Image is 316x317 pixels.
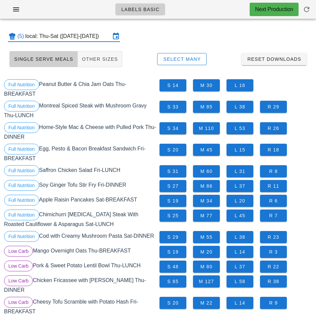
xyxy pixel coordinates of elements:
[160,210,186,222] button: S 25
[227,297,253,309] button: L 14
[3,244,158,259] div: Mango Overnight Oats Thu-BREAKFAST
[165,198,181,203] span: S 19
[193,180,220,192] button: M 86
[265,279,281,284] span: R 38
[227,210,253,222] button: L 45
[260,275,287,287] button: R 38
[232,300,248,306] span: L 14
[198,234,214,240] span: M 55
[260,144,287,156] button: R 18
[260,210,287,222] button: R 7
[160,231,186,243] button: S 29
[165,234,181,240] span: S 29
[165,279,181,284] span: S 65
[8,276,28,286] span: Low Carb
[160,195,186,207] button: S 19
[165,264,181,269] span: S 48
[260,101,287,113] button: R 29
[8,261,28,271] span: Low Carb
[3,99,158,121] div: Montreal Spiced Steak with Mushroom Gravy Thu-LUNCH
[227,195,253,207] button: L 20
[165,183,181,189] span: S 27
[265,213,281,218] span: R 7
[265,300,281,306] span: R 9
[198,279,214,284] span: M 127
[165,300,181,306] span: S 20
[8,297,28,307] span: Low Carb
[232,279,248,284] span: L 58
[115,3,165,15] a: Labels Basic
[160,180,186,192] button: S 27
[227,101,253,113] button: L 38
[265,183,281,189] span: R 11
[227,275,253,287] button: L 58
[165,126,181,131] span: S 34
[198,264,214,269] span: M 80
[227,180,253,192] button: L 37
[265,126,281,131] span: R 26
[193,79,220,91] button: M 30
[8,180,35,190] span: Full Nutrition
[232,104,248,109] span: L 38
[198,249,214,255] span: M 20
[193,144,220,156] button: M 45
[193,275,220,287] button: M 127
[8,80,35,90] span: Full Nutrition
[14,56,73,62] span: Single Serve Meals
[160,79,186,91] button: S 14
[260,180,287,192] button: R 11
[3,230,158,244] div: Cod with Creamy Mushroom Pasta Sat-DINNER
[193,195,220,207] button: M 34
[8,123,35,133] span: Full Nutrition
[193,297,220,309] button: M 22
[193,231,220,243] button: M 55
[160,165,186,177] button: S 31
[232,147,248,152] span: L 15
[8,210,35,220] span: Full Nutrition
[8,101,35,111] span: Full Nutrition
[260,246,287,258] button: R 3
[265,198,281,203] span: R 6
[3,121,158,142] div: Home-Style Mac & Cheese with Pulled Pork Thu-DINNER
[160,246,186,258] button: S 19
[3,259,158,274] div: Pork & Sweet Potato Lentil Bowl Thu-LUNCH
[198,198,214,203] span: M 34
[227,261,253,273] button: L 37
[8,144,35,154] span: Full Nutrition
[247,56,301,62] span: Reset Downloads
[121,7,160,12] span: Labels Basic
[165,249,181,255] span: S 19
[260,195,287,207] button: R 6
[260,231,287,243] button: R 23
[227,79,253,91] button: L 16
[160,261,186,273] button: S 48
[3,193,158,208] div: Apple Raisin Pancakes Sat-BREAKFAST
[3,179,158,193] div: Soy Ginger Tofu Stir Fry Fri-DINNER
[227,122,253,134] button: L 53
[82,56,118,62] span: Other Sizes
[78,51,122,67] button: Other Sizes
[232,213,248,218] span: L 45
[265,234,281,240] span: R 23
[198,147,214,152] span: M 45
[160,144,186,156] button: S 20
[198,104,214,109] span: M 85
[3,208,158,230] div: Chimichurri [MEDICAL_DATA] Steak With Roasted Cauliflower & Asparagus Sat-LUNCH
[265,147,281,152] span: R 18
[9,51,78,67] button: Single Serve Meals
[160,101,186,113] button: S 33
[242,53,307,65] button: Reset Downloads
[193,165,220,177] button: M 60
[3,274,158,296] div: Chicken Fricassee with [PERSON_NAME] Thu-DINNER
[198,83,214,88] span: M 30
[193,210,220,222] button: M 77
[160,297,186,309] button: S 20
[232,264,248,269] span: L 37
[198,183,214,189] span: M 86
[8,166,35,176] span: Full Nutrition
[3,296,158,317] div: Cheesy Tofu Scramble with Potato Hash Fri-BREAKFAST
[198,126,214,131] span: M 110
[232,183,248,189] span: L 37
[260,297,287,309] button: R 9
[198,169,214,174] span: M 60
